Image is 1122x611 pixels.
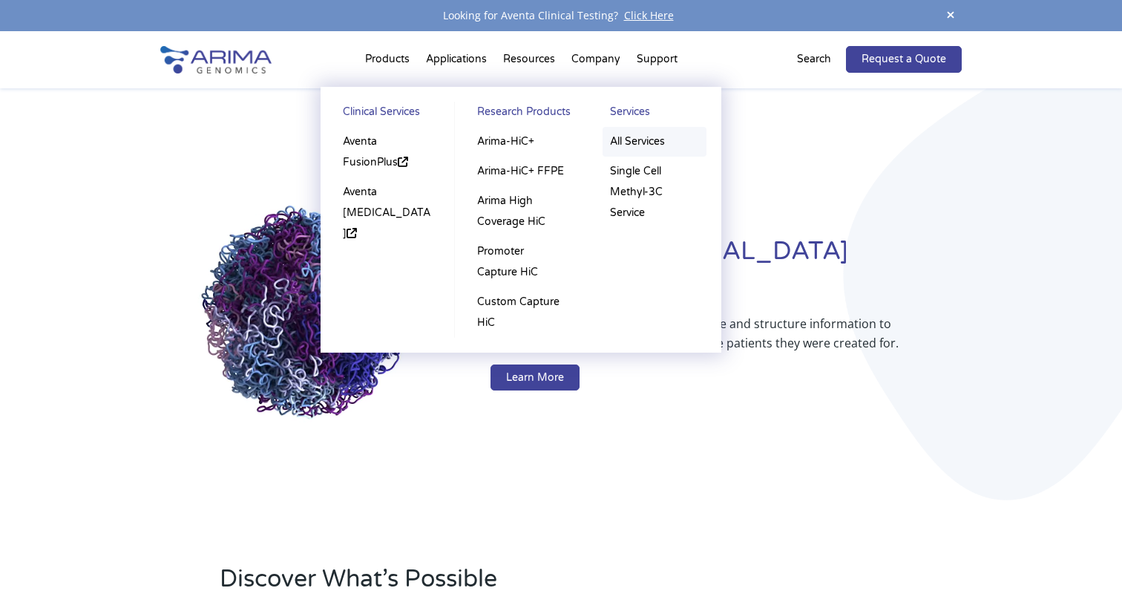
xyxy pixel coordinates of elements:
p: Search [797,50,831,69]
a: Services [603,102,706,127]
div: Looking for Aventa Clinical Testing? [160,6,962,25]
iframe: Chat Widget [1048,540,1122,611]
a: Promoter Capture HiC [470,237,573,287]
a: Aventa FusionPlus [335,127,439,177]
h1: Redefining [MEDICAL_DATA] Diagnostics [491,235,962,314]
a: Learn More [491,365,580,391]
img: Arima-Genomics-logo [160,46,272,73]
a: Arima High Coverage HiC [470,186,573,237]
a: Research Products [470,102,573,127]
a: Arima-HiC+ FFPE [470,157,573,186]
a: Clinical Services [335,102,439,127]
a: Custom Capture HiC [470,287,573,338]
a: All Services [603,127,706,157]
a: Arima-HiC+ [470,127,573,157]
a: Click Here [618,8,680,22]
h2: Discover What’s Possible [220,563,750,607]
a: Aventa [MEDICAL_DATA] [335,177,439,249]
a: Single Cell Methyl-3C Service [603,157,706,228]
a: Request a Quote [846,46,962,73]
